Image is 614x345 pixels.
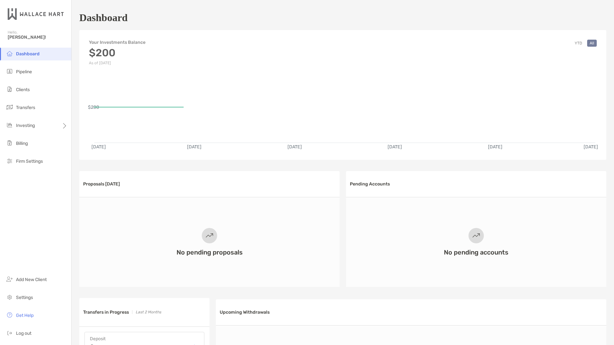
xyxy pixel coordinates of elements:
text: [DATE] [584,144,598,150]
h3: Transfers in Progress [83,310,129,315]
img: dashboard icon [6,50,13,57]
img: get-help icon [6,311,13,319]
img: transfers icon [6,103,13,111]
h3: Upcoming Withdrawals [220,310,270,315]
span: Log out [16,331,31,336]
h3: No pending accounts [444,248,508,256]
p: Last 2 Months [136,308,161,316]
text: [DATE] [287,144,302,150]
button: YTD [572,40,585,47]
span: Get Help [16,313,34,318]
img: investing icon [6,121,13,129]
h1: Dashboard [79,12,128,24]
span: Dashboard [16,51,40,57]
span: Clients [16,87,30,92]
span: Investing [16,123,35,128]
span: Transfers [16,105,35,110]
img: firm-settings icon [6,157,13,165]
img: Zoe Logo [8,3,64,26]
span: Add New Client [16,277,47,282]
span: Pipeline [16,69,32,74]
h4: Deposit [90,336,199,341]
button: All [587,40,597,47]
h3: $200 [89,47,146,59]
img: billing icon [6,139,13,147]
img: clients icon [6,85,13,93]
p: As of [DATE] [89,61,146,65]
img: add_new_client icon [6,275,13,283]
text: [DATE] [388,144,402,150]
h3: No pending proposals [177,248,243,256]
span: Settings [16,295,33,300]
img: settings icon [6,293,13,301]
text: $200 [88,105,99,110]
img: pipeline icon [6,67,13,75]
text: [DATE] [91,144,106,150]
span: Billing [16,141,28,146]
h4: Your Investments Balance [89,40,146,45]
span: [PERSON_NAME]! [8,35,67,40]
text: [DATE] [187,144,201,150]
h3: Pending Accounts [350,181,390,187]
h3: Proposals [DATE] [83,181,120,187]
text: [DATE] [488,144,502,150]
span: Firm Settings [16,159,43,164]
img: logout icon [6,329,13,337]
